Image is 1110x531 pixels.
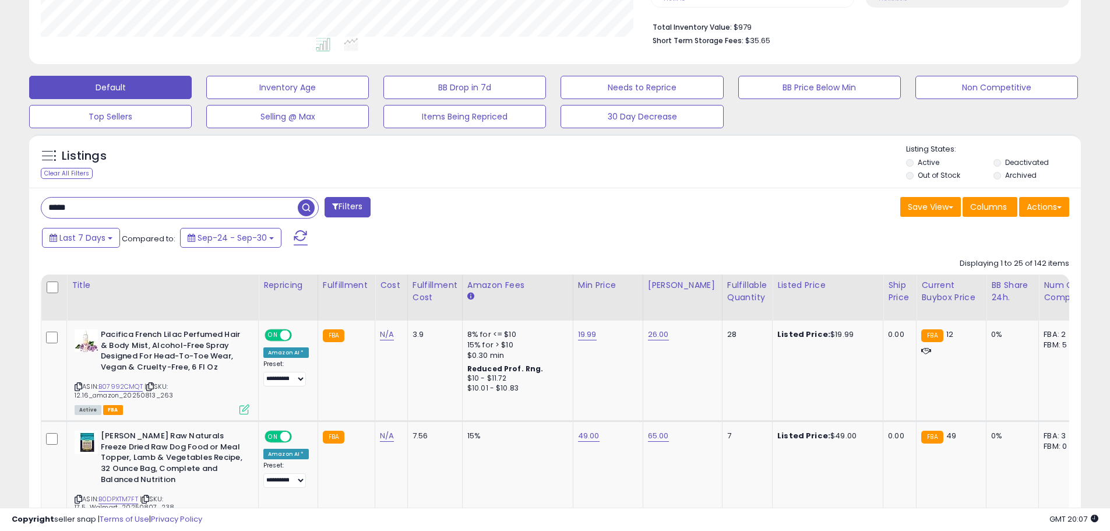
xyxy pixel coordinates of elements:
a: Terms of Use [100,514,149,525]
div: FBM: 5 [1044,340,1082,350]
button: Needs to Reprice [561,76,723,99]
div: $10 - $11.72 [467,374,564,384]
div: 15% [467,431,564,441]
small: FBA [323,329,344,342]
b: Pacifica French Lilac Perfumed Hair & Body Mist, Alcohol-Free Spray Designed For Head-To-Toe Wear... [101,329,242,375]
div: Preset: [263,360,309,386]
h5: Listings [62,148,107,164]
button: Selling @ Max [206,105,369,128]
div: Fulfillment [323,279,370,291]
small: FBA [323,431,344,444]
button: Top Sellers [29,105,192,128]
span: Sep-24 - Sep-30 [198,232,267,244]
strong: Copyright [12,514,54,525]
b: Listed Price: [777,430,830,441]
div: 15% for > $10 [467,340,564,350]
div: 0.00 [888,431,907,441]
div: Title [72,279,253,291]
small: FBA [921,329,943,342]
div: FBA: 2 [1044,329,1082,340]
p: Listing States: [906,144,1081,155]
span: OFF [290,432,309,442]
div: $19.99 [777,329,874,340]
div: Fulfillable Quantity [727,279,767,304]
a: 65.00 [648,430,669,442]
label: Out of Stock [918,170,960,180]
div: Preset: [263,462,309,488]
a: 49.00 [578,430,600,442]
span: Last 7 Days [59,232,105,244]
div: Listed Price [777,279,878,291]
a: 26.00 [648,329,669,340]
div: Current Buybox Price [921,279,981,304]
span: 49 [946,430,956,441]
span: OFF [290,330,309,340]
img: 41EvGHoe+rL._SL40_.jpg [75,329,98,352]
div: Min Price [578,279,638,291]
div: 7 [727,431,763,441]
div: ASIN: [75,329,249,413]
a: 19.99 [578,329,597,340]
div: Repricing [263,279,313,291]
button: Items Being Repriced [383,105,546,128]
div: Ship Price [888,279,911,304]
div: 8% for <= $10 [467,329,564,340]
label: Deactivated [1005,157,1049,167]
b: Short Term Storage Fees: [653,36,743,45]
div: $10.01 - $10.83 [467,384,564,393]
b: Listed Price: [777,329,830,340]
button: Filters [325,197,370,217]
div: 0% [991,431,1030,441]
div: 28 [727,329,763,340]
div: Displaying 1 to 25 of 142 items [960,258,1069,269]
span: | SKU: 12.16_amazon_20250813_263 [75,382,173,399]
a: B07992CMQT [98,382,143,392]
button: Sep-24 - Sep-30 [180,228,281,248]
b: [PERSON_NAME] Raw Naturals Freeze Dried Raw Dog Food or Meal Topper, Lamb & Vegetables Recipe, 32... [101,431,242,488]
button: Save View [900,197,961,217]
span: FBA [103,405,123,415]
label: Archived [1005,170,1037,180]
span: Compared to: [122,233,175,244]
li: $979 [653,19,1060,33]
div: Amazon AI * [263,347,309,358]
a: B0DPXTM7FT [98,494,138,504]
div: 0.00 [888,329,907,340]
label: Active [918,157,939,167]
span: Columns [970,201,1007,213]
b: Reduced Prof. Rng. [467,364,544,374]
button: BB Price Below Min [738,76,901,99]
button: Default [29,76,192,99]
span: All listings currently available for purchase on Amazon [75,405,101,415]
button: Actions [1019,197,1069,217]
small: Amazon Fees. [467,291,474,302]
button: Last 7 Days [42,228,120,248]
span: ON [266,432,280,442]
div: BB Share 24h. [991,279,1034,304]
div: 0% [991,329,1030,340]
div: $49.00 [777,431,874,441]
div: seller snap | | [12,514,202,525]
div: Fulfillment Cost [413,279,457,304]
small: FBA [921,431,943,444]
div: FBM: 0 [1044,441,1082,452]
a: N/A [380,329,394,340]
div: 7.56 [413,431,453,441]
div: $0.30 min [467,350,564,361]
span: 12 [946,329,953,340]
button: Inventory Age [206,76,369,99]
div: Amazon Fees [467,279,568,291]
span: $35.65 [745,35,770,46]
span: 2025-10-8 20:07 GMT [1049,514,1098,525]
button: 30 Day Decrease [561,105,723,128]
a: N/A [380,430,394,442]
div: Amazon AI * [263,449,309,459]
div: [PERSON_NAME] [648,279,717,291]
div: Cost [380,279,403,291]
div: Num of Comp. [1044,279,1086,304]
div: Clear All Filters [41,168,93,179]
button: BB Drop in 7d [383,76,546,99]
b: Total Inventory Value: [653,22,732,32]
div: 3.9 [413,329,453,340]
a: Privacy Policy [151,514,202,525]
